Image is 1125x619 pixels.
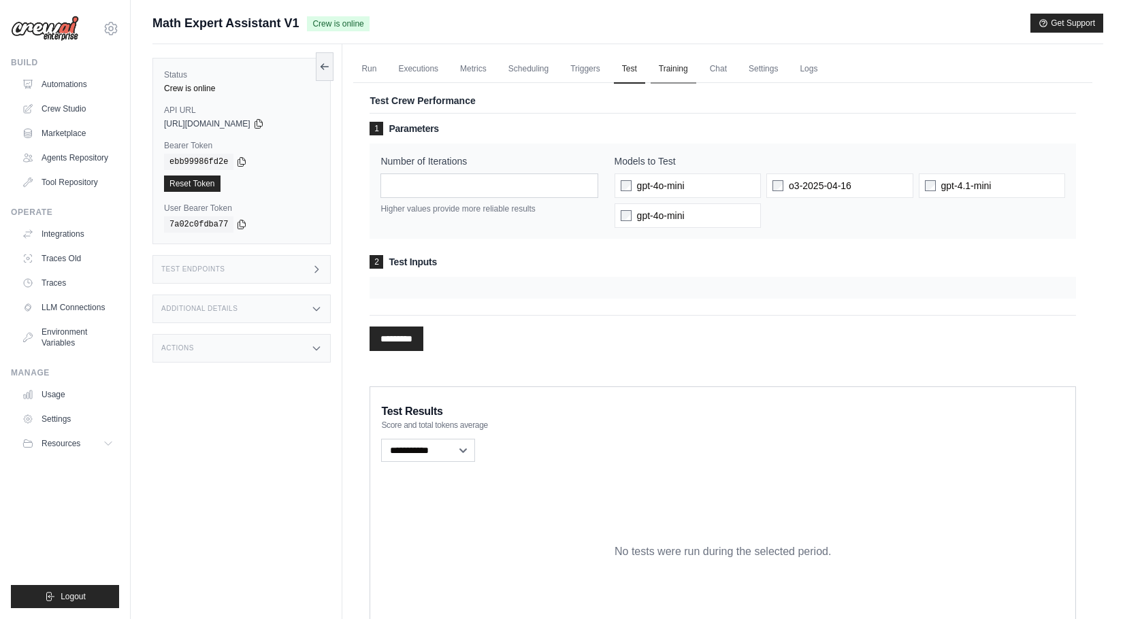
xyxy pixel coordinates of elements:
span: Math Expert Assistant V1 [152,14,299,33]
button: Get Support [1030,14,1103,33]
img: Logo [11,16,79,41]
a: Crew Studio [16,98,119,120]
span: Resources [42,438,80,449]
span: Score and total tokens average [381,420,488,431]
a: Training [651,55,696,84]
a: Automations [16,73,119,95]
span: [URL][DOMAIN_NAME] [164,118,250,129]
label: User Bearer Token [164,203,319,214]
a: Executions [390,55,446,84]
p: Test Crew Performance [370,94,1076,107]
button: Resources [16,433,119,454]
label: Number of Iterations [380,154,598,168]
input: gpt-4.1-mini [925,180,936,191]
input: gpt-4o-mini [621,210,632,221]
span: gpt-4o-mini [637,179,685,193]
label: Models to Test [615,154,1065,168]
div: Build [11,57,119,68]
a: LLM Connections [16,297,119,318]
code: 7a02c0fdba77 [164,216,233,233]
span: 1 [370,122,383,135]
code: ebb99986fd2e [164,154,233,170]
label: Status [164,69,319,80]
button: Logout [11,585,119,608]
a: Marketplace [16,122,119,144]
a: Traces [16,272,119,294]
label: API URL [164,105,319,116]
a: Tool Repository [16,171,119,193]
a: Logs [792,55,826,84]
a: Environment Variables [16,321,119,354]
label: Bearer Token [164,140,319,151]
span: o3-2025-04-16 [789,179,851,193]
a: Usage [16,384,119,405]
h3: Additional Details [161,305,238,313]
a: Triggers [562,55,608,84]
a: Scheduling [500,55,557,84]
a: Metrics [452,55,495,84]
a: Reset Token [164,175,221,192]
div: Crew is online [164,83,319,94]
h3: Test Endpoints [161,265,225,273]
span: gpt-4o-mini [637,209,685,222]
h3: Actions [161,344,194,352]
a: Agents Repository [16,147,119,169]
a: Test [614,55,645,84]
div: Manage [11,367,119,378]
span: gpt-4.1-mini [941,179,992,193]
iframe: Chat Widget [1057,554,1125,619]
input: o3-2025-04-16 [772,180,783,191]
a: Settings [16,408,119,430]
span: Crew is online [307,16,369,31]
p: No tests were run during the selected period. [615,543,831,560]
a: Chat [702,55,735,84]
div: Operate [11,207,119,218]
a: Traces Old [16,248,119,269]
span: Test Results [381,403,442,420]
p: Higher values provide more reliable results [380,203,598,214]
a: Integrations [16,223,119,245]
input: gpt-4o-mini [621,180,632,191]
a: Settings [740,55,786,84]
span: Logout [61,591,86,602]
h3: Parameters [370,122,1076,135]
span: 2 [370,255,383,269]
a: Run [353,55,385,84]
h3: Test Inputs [370,255,1076,269]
